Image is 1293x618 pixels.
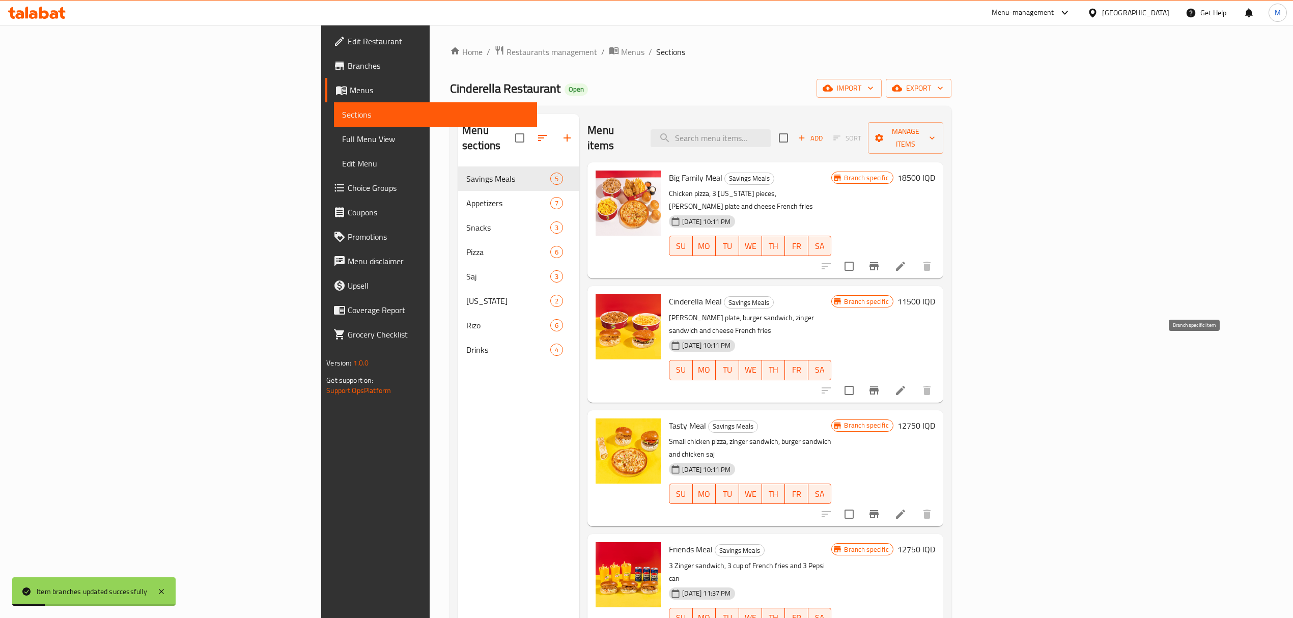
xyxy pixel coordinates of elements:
span: MO [697,362,712,377]
span: Appetizers [466,197,550,209]
button: SA [808,360,831,380]
span: Grocery Checklist [348,328,529,341]
span: Drinks [466,344,550,356]
img: Big Family Meal [596,171,661,236]
a: Edit Menu [334,151,537,176]
button: SA [808,236,831,256]
span: Coverage Report [348,304,529,316]
span: Edit Menu [342,157,529,170]
button: WE [739,236,762,256]
h6: 11500 IQD [897,294,935,308]
span: export [894,82,943,95]
button: delete [915,378,939,403]
div: Saj3 [458,264,579,289]
span: Savings Meals [715,545,764,556]
div: Savings Meals [724,296,774,308]
span: 5 [551,174,563,184]
span: Sections [342,108,529,121]
span: import [825,82,874,95]
span: 6 [551,247,563,257]
span: Select to update [838,503,860,525]
span: Coupons [348,206,529,218]
span: Promotions [348,231,529,243]
div: items [550,319,563,331]
h6: 12750 IQD [897,542,935,556]
span: Menus [350,84,529,96]
span: Open [565,85,588,94]
div: [GEOGRAPHIC_DATA] [1102,7,1169,18]
span: MO [697,487,712,501]
div: items [550,295,563,307]
span: FR [789,239,804,254]
span: 7 [551,199,563,208]
div: Drinks4 [458,338,579,362]
span: Add [797,132,824,144]
div: Savings Meals5 [458,166,579,191]
span: Full Menu View [342,133,529,145]
span: [DATE] 10:11 PM [678,465,735,474]
a: Menus [609,45,644,59]
a: Full Menu View [334,127,537,151]
span: Get support on: [326,374,373,387]
span: 2 [551,296,563,306]
span: 1.0.0 [353,356,369,370]
button: SU [669,360,692,380]
img: Friends Meal [596,542,661,607]
h2: Menu items [587,123,638,153]
a: Menus [325,78,537,102]
span: TU [720,239,735,254]
span: FR [789,362,804,377]
span: Upsell [348,279,529,292]
li: / [649,46,652,58]
span: Cinderella Meal [669,294,722,309]
span: 4 [551,345,563,355]
span: TU [720,487,735,501]
span: Select all sections [509,127,530,149]
span: Branch specific [840,297,892,306]
div: Open [565,83,588,96]
a: Edit menu item [894,508,907,520]
span: WE [743,362,758,377]
span: [DATE] 10:11 PM [678,341,735,350]
span: Savings Meals [725,173,774,184]
span: Manage items [876,125,935,151]
p: Small chicken pizza, zinger sandwich, burger sandwich and chicken saj [669,435,831,461]
button: WE [739,360,762,380]
span: MO [697,239,712,254]
button: Branch-specific-item [862,254,886,278]
div: Rizo6 [458,313,579,338]
button: MO [693,236,716,256]
span: Sections [656,46,685,58]
div: items [550,344,563,356]
div: Appetizers7 [458,191,579,215]
a: Coverage Report [325,298,537,322]
a: Edit Restaurant [325,29,537,53]
span: TH [766,362,781,377]
span: SA [812,487,827,501]
img: Tasty Meal [596,418,661,484]
div: Pizza6 [458,240,579,264]
h6: 18500 IQD [897,171,935,185]
span: Saj [466,270,550,283]
button: TH [762,360,785,380]
nav: breadcrumb [450,45,951,59]
div: Kentucky [466,295,550,307]
span: SU [673,487,688,501]
span: Rizo [466,319,550,331]
div: Snacks [466,221,550,234]
div: [US_STATE]2 [458,289,579,313]
span: 3 [551,223,563,233]
span: SA [812,362,827,377]
button: MO [693,484,716,504]
span: Savings Meals [466,173,550,185]
button: export [886,79,951,98]
a: Promotions [325,224,537,249]
p: [PERSON_NAME] plate, burger sandwich, zinger sandwich and cheese French fries [669,312,831,337]
span: Menus [621,46,644,58]
button: import [817,79,882,98]
button: SU [669,236,692,256]
span: Select to update [838,380,860,401]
